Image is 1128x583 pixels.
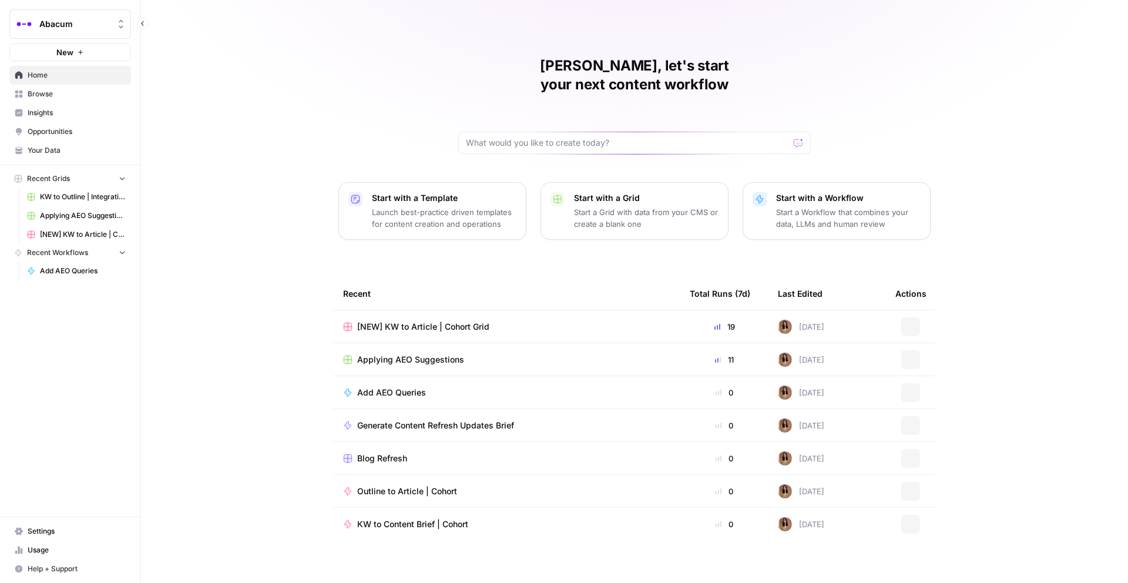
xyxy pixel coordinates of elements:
[28,70,126,81] span: Home
[39,18,110,30] span: Abacum
[28,89,126,99] span: Browse
[14,14,35,35] img: Abacum Logo
[690,321,759,333] div: 19
[778,320,824,334] div: [DATE]
[343,518,671,530] a: KW to Content Brief | Cohort
[343,277,671,310] div: Recent
[40,210,126,221] span: Applying AEO Suggestions
[357,420,514,431] span: Generate Content Refresh Updates Brief
[540,182,728,240] button: Start with a GridStart a Grid with data from your CMS or create a blank one
[9,141,131,160] a: Your Data
[690,277,750,310] div: Total Runs (7d)
[357,354,464,366] span: Applying AEO Suggestions
[372,206,516,230] p: Launch best-practice driven templates for content creation and operations
[778,353,792,367] img: jqqluxs4pyouhdpojww11bswqfcs
[28,526,126,537] span: Settings
[343,485,671,497] a: Outline to Article | Cohort
[40,229,126,240] span: [NEW] KW to Article | Cohort Grid
[690,354,759,366] div: 11
[778,277,822,310] div: Last Edited
[778,517,824,531] div: [DATE]
[343,354,671,366] a: Applying AEO Suggestions
[372,192,516,204] p: Start with a Template
[690,518,759,530] div: 0
[22,206,131,225] a: Applying AEO Suggestions
[895,277,926,310] div: Actions
[9,103,131,122] a: Insights
[357,453,407,464] span: Blog Refresh
[357,387,426,398] span: Add AEO Queries
[22,225,131,244] a: [NEW] KW to Article | Cohort Grid
[690,420,759,431] div: 0
[776,206,921,230] p: Start a Workflow that combines your data, LLMs and human review
[28,564,126,574] span: Help + Support
[27,173,70,184] span: Recent Grids
[338,182,526,240] button: Start with a TemplateLaunch best-practice driven templates for content creation and operations
[343,387,671,398] a: Add AEO Queries
[28,145,126,156] span: Your Data
[690,453,759,464] div: 0
[743,182,931,240] button: Start with a WorkflowStart a Workflow that combines your data, LLMs and human review
[9,66,131,85] a: Home
[778,451,824,465] div: [DATE]
[778,517,792,531] img: jqqluxs4pyouhdpojww11bswqfcs
[9,85,131,103] a: Browse
[458,56,811,94] h1: [PERSON_NAME], let's start your next content workflow
[9,170,131,187] button: Recent Grids
[27,247,88,258] span: Recent Workflows
[28,126,126,137] span: Opportunities
[357,321,489,333] span: [NEW] KW to Article | Cohort Grid
[778,484,824,498] div: [DATE]
[466,137,789,149] input: What would you like to create today?
[40,266,126,276] span: Add AEO Queries
[9,9,131,39] button: Workspace: Abacum
[574,206,719,230] p: Start a Grid with data from your CMS or create a blank one
[690,485,759,497] div: 0
[778,418,824,433] div: [DATE]
[776,192,921,204] p: Start with a Workflow
[9,559,131,578] button: Help + Support
[343,420,671,431] a: Generate Content Refresh Updates Brief
[9,541,131,559] a: Usage
[778,320,792,334] img: jqqluxs4pyouhdpojww11bswqfcs
[778,353,824,367] div: [DATE]
[22,187,131,206] a: KW to Outline | Integration Pages Grid
[343,321,671,333] a: [NEW] KW to Article | Cohort Grid
[9,122,131,141] a: Opportunities
[9,43,131,61] button: New
[778,386,792,400] img: jqqluxs4pyouhdpojww11bswqfcs
[9,522,131,541] a: Settings
[357,518,468,530] span: KW to Content Brief | Cohort
[56,46,73,58] span: New
[9,244,131,262] button: Recent Workflows
[343,453,671,464] a: Blog Refresh
[357,485,457,497] span: Outline to Article | Cohort
[690,387,759,398] div: 0
[778,418,792,433] img: jqqluxs4pyouhdpojww11bswqfcs
[778,484,792,498] img: jqqluxs4pyouhdpojww11bswqfcs
[40,192,126,202] span: KW to Outline | Integration Pages Grid
[778,386,824,400] div: [DATE]
[778,451,792,465] img: jqqluxs4pyouhdpojww11bswqfcs
[28,108,126,118] span: Insights
[28,545,126,555] span: Usage
[574,192,719,204] p: Start with a Grid
[22,262,131,280] a: Add AEO Queries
